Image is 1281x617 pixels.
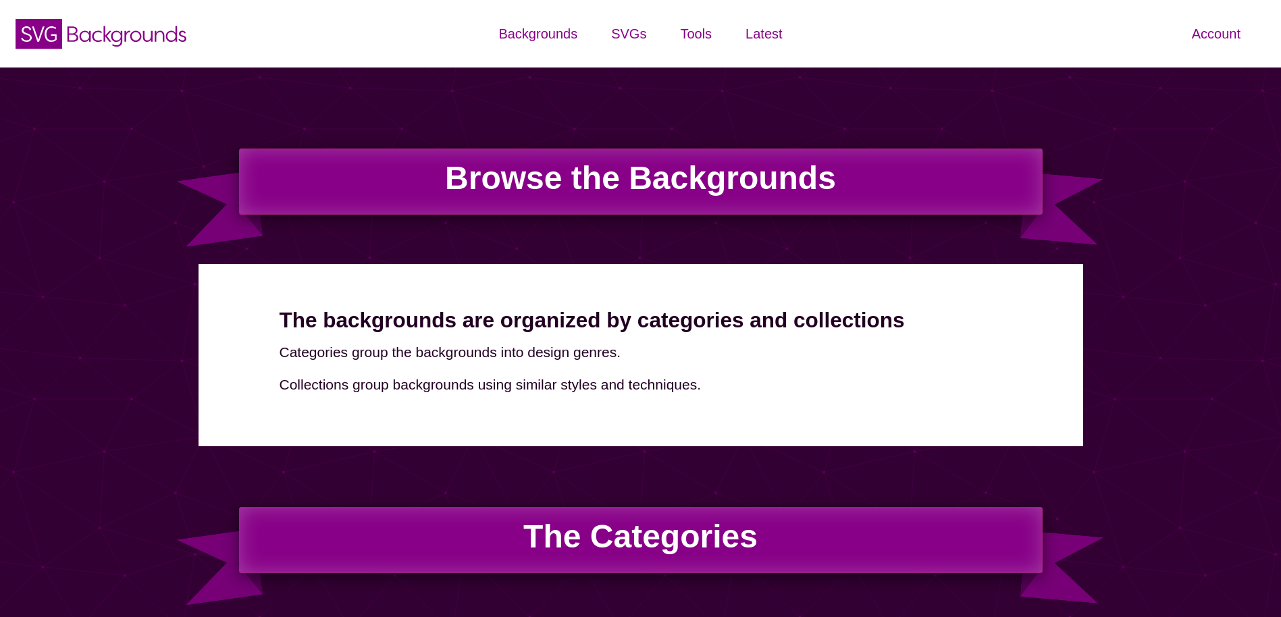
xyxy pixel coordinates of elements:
a: SVGs [594,14,663,54]
a: Backgrounds [481,14,594,54]
p: Categories group the backgrounds into design genres. [280,342,1002,363]
a: Latest [729,14,799,54]
h2: The Categories [239,507,1043,573]
h1: Browse the Backgrounds [239,149,1043,215]
h2: The backgrounds are organized by categories and collections [280,304,1002,336]
a: Account [1175,14,1257,54]
p: Collections group backgrounds using similar styles and techniques. [280,374,1002,396]
a: Tools [663,14,729,54]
